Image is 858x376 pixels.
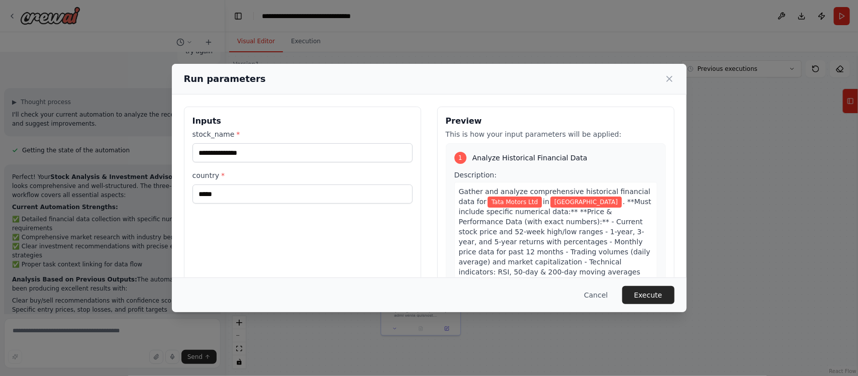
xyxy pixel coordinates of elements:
[576,286,616,304] button: Cancel
[184,72,266,86] h2: Run parameters
[543,198,549,206] span: in
[454,171,497,179] span: Description:
[446,129,666,139] p: This is how your input parameters will be applied:
[193,170,413,180] label: country
[488,197,542,208] span: Variable: stock_name
[459,187,650,206] span: Gather and analyze comprehensive historical financial data for
[622,286,675,304] button: Execute
[193,115,413,127] h3: Inputs
[446,115,666,127] h3: Preview
[193,129,413,139] label: stock_name
[454,152,466,164] div: 1
[472,153,588,163] span: Analyze Historical Financial Data
[550,197,622,208] span: Variable: country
